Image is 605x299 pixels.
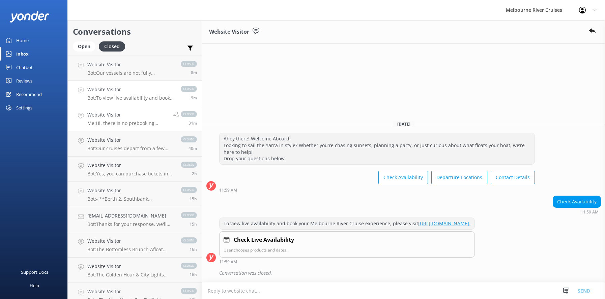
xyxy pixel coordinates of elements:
[190,221,197,227] span: 08:49pm 19-Aug-2025 (UTC +10:00) Australia/Sydney
[16,47,29,61] div: Inbox
[393,121,414,127] span: [DATE]
[224,247,470,253] p: User chooses products and dates.
[87,61,174,68] h4: Website Visitor
[87,70,174,76] p: Bot: Our vessels are not fully wheelchair accessible, but we can accommodate foldable wheelchairs...
[68,182,202,207] a: Website VisitorBot:- **Berth 2, Southbank Promenade**: Various cruises such as the Ports & Dockla...
[68,81,202,106] a: Website VisitorBot:To view live availability and book your Melbourne River Cruise experience, ple...
[16,34,29,47] div: Home
[30,279,39,292] div: Help
[21,265,48,279] div: Support Docs
[191,95,197,101] span: 11:59am 20-Aug-2025 (UTC +10:00) Australia/Sydney
[87,171,174,177] p: Bot: Yes, you can purchase tickets in person at [GEOGRAPHIC_DATA] (Berth 2) and Federation Wharf ...
[87,196,174,202] p: Bot: - **Berth 2, Southbank Promenade**: Various cruises such as the Ports & Docklands Cruise, Pa...
[73,25,197,38] h2: Conversations
[219,188,237,192] strong: 11:59 AM
[431,171,487,184] button: Departure Locations
[87,187,174,194] h4: Website Visitor
[87,111,168,119] h4: Website Visitor
[16,61,33,74] div: Chatbot
[87,136,174,144] h4: Website Visitor
[68,258,202,283] a: Website VisitorBot:The Golden Hour & City Lights Cruise is a 1.5-hour evening journey along the Y...
[219,260,237,264] strong: 11:59 AM
[73,42,99,50] a: Open
[418,220,470,227] a: [URL][DOMAIN_NAME].
[68,232,202,258] a: Website VisitorBot:The Bottomless Brunch Afloat Brunch Cruise menu features fresh local produce a...
[378,171,428,184] button: Check Availability
[87,86,174,93] h4: Website Visitor
[87,221,174,227] p: Bot: Thanks for your response, we'll get back to you as soon as we can during opening hours.
[181,288,197,294] span: closed
[181,212,197,218] span: closed
[206,267,601,279] div: 2025-08-20T02:00:13.692
[181,111,197,117] span: closed
[189,145,197,151] span: 11:28am 20-Aug-2025 (UTC +10:00) Australia/Sydney
[192,171,197,176] span: 09:25am 20-Aug-2025 (UTC +10:00) Australia/Sydney
[87,237,174,245] h4: Website Visitor
[181,86,197,92] span: closed
[181,136,197,142] span: closed
[219,188,535,192] div: 11:59am 20-Aug-2025 (UTC +10:00) Australia/Sydney
[209,28,249,36] h3: Website Visitor
[553,209,601,214] div: 11:59am 20-Aug-2025 (UTC +10:00) Australia/Sydney
[16,101,32,114] div: Settings
[190,196,197,202] span: 08:52pm 19-Aug-2025 (UTC +10:00) Australia/Sydney
[220,218,474,229] div: To view live availability and book your Melbourne River Cruise experience, please visit
[181,61,197,67] span: closed
[87,272,174,278] p: Bot: The Golden Hour & City Lights Cruise is a 1.5-hour evening journey along the Yarra River, sh...
[87,95,174,101] p: Bot: To view live availability and book your Melbourne River Cruise experience, please visit [URL...
[16,74,32,88] div: Reviews
[219,259,475,264] div: 11:59am 20-Aug-2025 (UTC +10:00) Australia/Sydney
[87,162,174,169] h4: Website Visitor
[189,120,197,126] span: 11:37am 20-Aug-2025 (UTC +10:00) Australia/Sydney
[16,88,42,101] div: Recommend
[87,263,174,270] h4: Website Visitor
[68,207,202,232] a: [EMAIL_ADDRESS][DOMAIN_NAME]Bot:Thanks for your response, we'll get back to you as soon as we can...
[190,246,197,252] span: 07:56pm 19-Aug-2025 (UTC +10:00) Australia/Sydney
[190,272,197,277] span: 07:35pm 19-Aug-2025 (UTC +10:00) Australia/Sydney
[73,41,95,52] div: Open
[191,70,197,75] span: 12:00pm 20-Aug-2025 (UTC +10:00) Australia/Sydney
[87,246,174,253] p: Bot: The Bottomless Brunch Afloat Brunch Cruise menu features fresh local produce and seafood wit...
[491,171,535,184] button: Contact Details
[553,196,601,207] div: Check Availability
[234,236,294,244] h4: Check Live Availability
[87,288,174,295] h4: Website Visitor
[581,210,599,214] strong: 11:59 AM
[99,42,128,50] a: Closed
[87,145,174,152] p: Bot: Our cruises depart from a few different locations along [GEOGRAPHIC_DATA] and Federation [GE...
[181,237,197,243] span: closed
[220,133,535,164] div: Ahoy there! Welcome Aboard! Looking to sail the Yarra in style? Whether you're chasing sunsets, p...
[87,120,168,126] p: Me: Hi, there is no prebooking without payment. Only booking with payment is available
[181,263,197,269] span: closed
[219,267,601,279] div: Conversation was closed.
[181,187,197,193] span: closed
[68,56,202,81] a: Website VisitorBot:Our vessels are not fully wheelchair accessible, but we can accommodate foldab...
[68,131,202,157] a: Website VisitorBot:Our cruises depart from a few different locations along [GEOGRAPHIC_DATA] and ...
[87,212,174,220] h4: [EMAIL_ADDRESS][DOMAIN_NAME]
[68,106,202,131] a: Website VisitorMe:Hi, there is no prebooking without payment. Only booking with payment is availa...
[10,11,49,22] img: yonder-white-logo.png
[68,157,202,182] a: Website VisitorBot:Yes, you can purchase tickets in person at [GEOGRAPHIC_DATA] (Berth 2) and Fed...
[99,41,125,52] div: Closed
[181,162,197,168] span: closed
